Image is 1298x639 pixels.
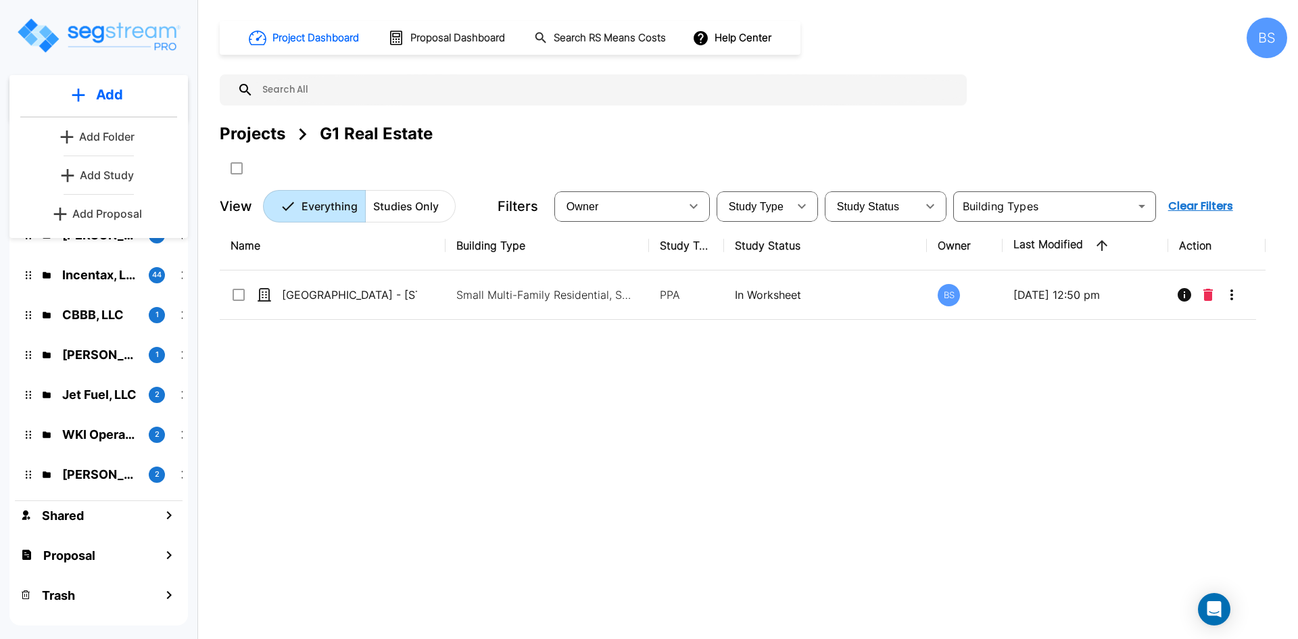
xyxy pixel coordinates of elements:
div: Open Intercom Messenger [1198,593,1230,625]
p: Add Study [80,167,134,183]
button: Clear Filters [1163,193,1239,220]
p: In Worksheet [735,287,917,303]
h1: Proposal Dashboard [410,30,505,46]
p: 2 [155,469,160,480]
p: Filters [498,196,538,216]
th: Last Modified [1003,221,1168,270]
div: BS [938,284,960,306]
p: PPA [660,287,713,303]
p: View [220,196,252,216]
p: [GEOGRAPHIC_DATA] - [STREET_ADDRESS][US_STATE] [282,287,417,303]
button: Open [1132,197,1151,216]
a: Add Study [56,162,141,189]
p: Kirk Richards [62,346,138,364]
button: Info [1171,281,1198,308]
h1: Trash [42,586,75,605]
p: Add Folder [79,128,135,145]
button: Add [9,75,188,114]
input: Building Types [957,197,1130,216]
button: Project Dashboard [243,23,366,53]
span: Owner [567,201,599,212]
button: Search RS Means Costs [529,25,673,51]
th: Action [1168,221,1266,270]
div: Projects [220,122,285,146]
h1: Project Dashboard [272,30,359,46]
button: Add Proposal [49,200,149,227]
p: Everything [302,198,358,214]
h1: Search RS Means Costs [554,30,666,46]
button: Everything [263,190,366,222]
p: 44 [152,269,162,281]
p: Add Proposal [72,206,142,222]
p: 1 [155,349,159,360]
p: 2 [155,389,160,400]
span: Study Type [729,201,784,212]
div: Select [827,187,917,225]
p: 2 [155,429,160,440]
p: CBBB, LLC [62,306,138,324]
button: Proposal Dashboard [383,24,512,52]
p: Small Multi-Family Residential, Small Multi-Family Residential, Small Multi-Family Residential, S... [456,287,639,303]
h1: Proposal [43,546,95,565]
th: Name [220,221,446,270]
img: Logo [16,16,181,55]
th: Study Status [724,221,928,270]
th: Owner [927,221,1002,270]
button: Studies Only [365,190,456,222]
button: Help Center [690,25,777,51]
span: Study Status [837,201,900,212]
button: SelectAll [223,155,250,182]
p: Mike Hampton [62,465,138,483]
th: Building Type [446,221,649,270]
div: Select [719,187,788,225]
p: Add [96,85,123,105]
h1: Shared [42,506,84,525]
p: WKI Operations, Inc. [62,425,138,444]
div: Platform [263,190,456,222]
p: Jet Fuel, LLC [62,385,138,404]
div: BS [1247,18,1287,58]
button: Add Folder [55,123,142,150]
p: [DATE] 12:50 pm [1013,287,1157,303]
div: Select [557,187,680,225]
input: Search All [254,74,960,105]
button: More-Options [1218,281,1245,308]
th: Study Type [649,221,724,270]
div: G1 Real Estate [320,122,433,146]
p: Incentax, LLC [62,266,138,284]
p: 1 [155,309,159,321]
p: Studies Only [373,198,439,214]
button: Delete [1198,281,1218,308]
